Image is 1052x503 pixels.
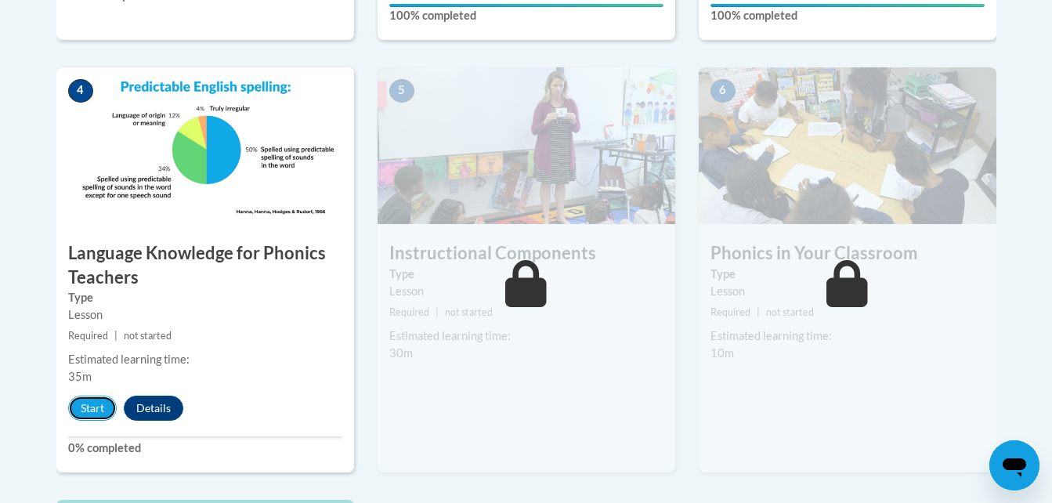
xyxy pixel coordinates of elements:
[56,67,354,224] img: Course Image
[757,306,760,318] span: |
[710,283,985,300] div: Lesson
[389,7,663,24] label: 100% completed
[445,306,493,318] span: not started
[710,4,985,7] div: Your progress
[389,346,413,360] span: 30m
[389,266,663,283] label: Type
[989,440,1039,490] iframe: Button to launch messaging window
[389,327,663,345] div: Estimated learning time:
[124,330,172,342] span: not started
[436,306,439,318] span: |
[710,327,985,345] div: Estimated learning time:
[389,283,663,300] div: Lesson
[378,241,675,266] h3: Instructional Components
[710,306,750,318] span: Required
[389,4,663,7] div: Your progress
[68,79,93,103] span: 4
[710,7,985,24] label: 100% completed
[68,440,342,457] label: 0% completed
[114,330,117,342] span: |
[389,79,414,103] span: 5
[56,241,354,290] h3: Language Knowledge for Phonics Teachers
[68,370,92,383] span: 35m
[68,396,117,421] button: Start
[378,67,675,224] img: Course Image
[68,351,342,368] div: Estimated learning time:
[699,241,996,266] h3: Phonics in Your Classroom
[389,306,429,318] span: Required
[710,79,736,103] span: 6
[68,289,342,306] label: Type
[68,330,108,342] span: Required
[710,266,985,283] label: Type
[68,306,342,324] div: Lesson
[124,396,183,421] button: Details
[766,306,814,318] span: not started
[710,346,734,360] span: 10m
[699,67,996,224] img: Course Image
